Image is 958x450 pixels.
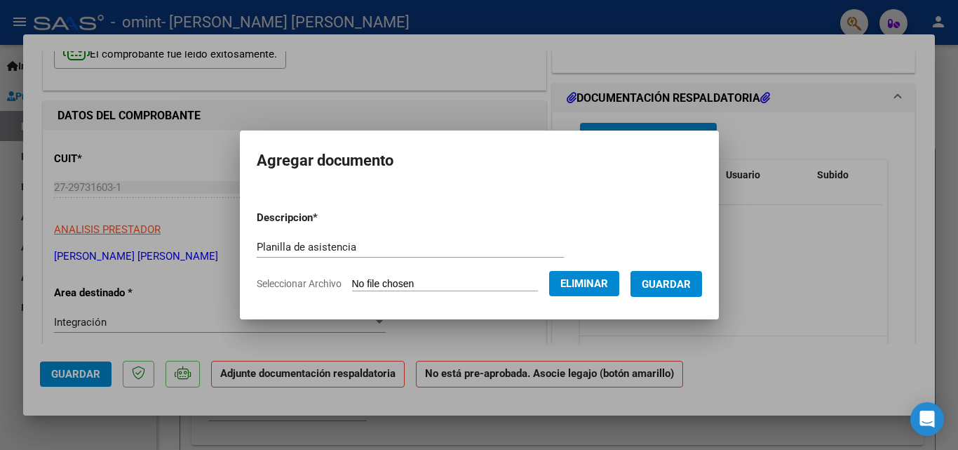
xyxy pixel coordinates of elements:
h2: Agregar documento [257,147,702,174]
p: Descripcion [257,210,391,226]
span: Seleccionar Archivo [257,278,342,289]
div: Open Intercom Messenger [910,402,944,436]
button: Eliminar [549,271,619,296]
span: Guardar [642,278,691,291]
span: Eliminar [560,277,608,290]
button: Guardar [630,271,702,297]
